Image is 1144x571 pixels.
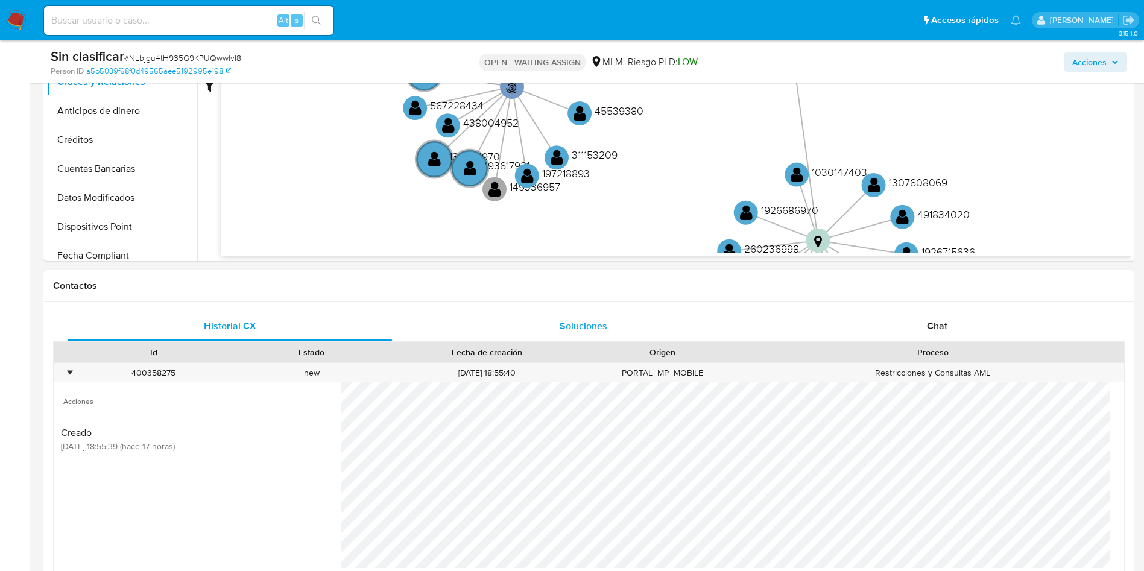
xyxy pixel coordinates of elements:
[46,125,197,154] button: Créditos
[742,363,1124,383] div: Restricciones y Consultas AML
[678,55,698,69] span: LOW
[931,14,999,27] span: Accesos rápidos
[409,99,422,116] text: 
[896,207,909,225] text: 
[304,12,329,29] button: search-icon
[68,367,71,379] div: •
[51,46,124,66] b: Sin clasificar
[86,66,231,77] a: a5b5039f68f0d49565aee5192995e198
[46,154,197,183] button: Cuentas Bancarias
[46,183,197,212] button: Datos Modificados
[542,165,590,180] text: 197218893
[868,176,880,194] text: 
[61,441,175,452] span: [DATE] 18:55:39 (hace 17 horas)
[1050,14,1118,26] p: ivonne.perezonofre@mercadolibre.com.mx
[53,280,1125,292] h1: Contactos
[430,98,484,113] text: 567228434
[46,241,197,270] button: Fecha Compliant
[428,150,441,168] text: 
[590,55,623,69] div: MLM
[51,66,84,77] b: Person ID
[574,104,586,122] text: 
[124,52,241,64] span: # NLbjgu4tH935G9KPUQwwlvI8
[584,363,742,383] div: PORTAL_MP_MOBILE
[61,427,175,439] span: Creado
[233,363,391,383] div: new
[46,212,197,241] button: Dispositivos Point
[479,54,586,71] p: OPEN - WAITING ASSIGN
[560,319,607,333] span: Soluciones
[485,158,529,173] text: 193617921
[551,148,563,166] text: 
[1072,52,1107,72] span: Acciones
[761,202,818,217] text: 1926686970
[572,147,618,162] text: 311153209
[1119,28,1138,38] span: 3.154.0
[889,175,947,190] text: 1307608069
[391,363,584,383] div: [DATE] 18:55:40
[927,319,947,333] span: Chat
[449,149,500,164] text: 135975970
[921,244,975,259] text: 1926715636
[463,115,519,130] text: 438004952
[442,116,455,134] text: 
[464,159,476,177] text: 
[488,180,501,197] text: 
[399,346,575,358] div: Fecha de creación
[592,346,733,358] div: Origen
[279,14,288,26] span: Alt
[521,166,534,184] text: 
[900,245,913,262] text: 
[1064,52,1127,72] button: Acciones
[595,103,643,118] text: 45539380
[628,55,698,69] span: Riesgo PLD:
[744,241,799,256] text: 260236998
[46,96,197,125] button: Anticipos de dinero
[510,178,560,194] text: 149336957
[44,13,333,28] input: Buscar usuario o caso...
[814,234,822,247] text: 
[54,382,341,411] span: Acciones
[506,80,517,94] text: 
[83,346,224,358] div: Id
[83,367,224,379] div: 400358275
[750,346,1116,358] div: Proceso
[917,206,970,221] text: 491834020
[812,164,867,179] text: 1030147403
[1122,14,1135,27] a: Salir
[791,165,803,183] text: 
[740,203,753,221] text: 
[295,14,299,26] span: s
[241,346,382,358] div: Estado
[204,319,256,333] span: Historial CX
[723,242,736,259] text: 
[1011,15,1021,25] a: Notificaciones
